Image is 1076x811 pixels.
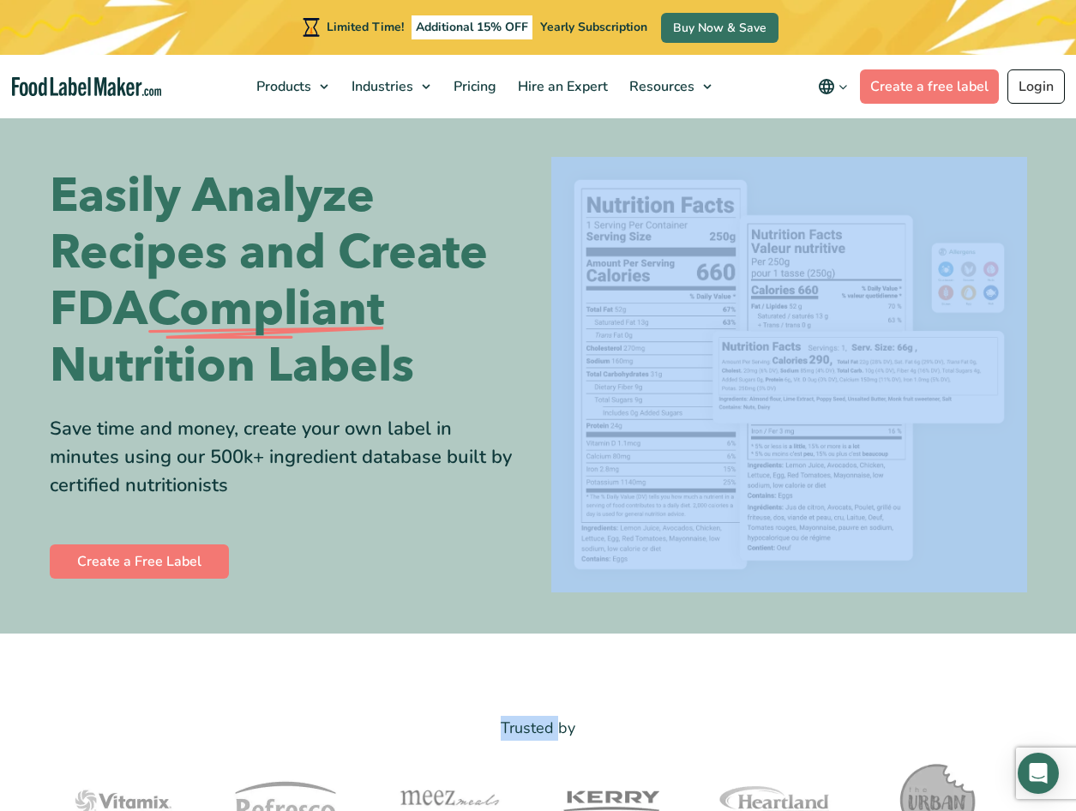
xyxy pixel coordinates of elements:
span: Additional 15% OFF [412,15,532,39]
span: Products [251,77,313,96]
span: Hire an Expert [513,77,610,96]
a: Pricing [443,55,503,118]
p: Trusted by [50,716,1027,741]
span: Limited Time! [327,19,404,35]
span: Resources [624,77,696,96]
a: Buy Now & Save [661,13,778,43]
div: Open Intercom Messenger [1018,753,1059,794]
a: Hire an Expert [508,55,615,118]
a: Create a Free Label [50,544,229,579]
a: Products [246,55,337,118]
h1: Easily Analyze Recipes and Create FDA Nutrition Labels [50,168,526,394]
a: Create a free label [860,69,999,104]
a: Resources [619,55,720,118]
span: Industries [346,77,415,96]
span: Yearly Subscription [540,19,647,35]
span: Pricing [448,77,498,96]
a: Industries [341,55,439,118]
a: Login [1007,69,1065,104]
div: Save time and money, create your own label in minutes using our 500k+ ingredient database built b... [50,415,526,500]
span: Compliant [147,281,384,338]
